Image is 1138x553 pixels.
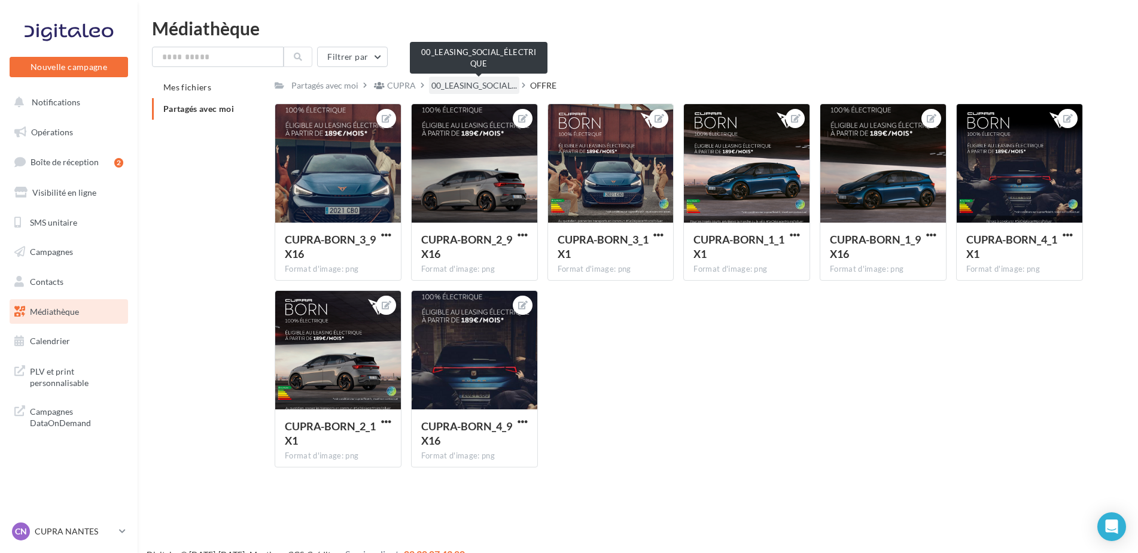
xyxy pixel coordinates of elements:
div: 2 [114,158,123,168]
span: Visibilité en ligne [32,187,96,197]
span: Campagnes DataOnDemand [30,403,123,429]
a: Campagnes DataOnDemand [7,399,130,434]
div: Format d'image: png [285,264,391,275]
div: Format d'image: png [421,264,528,275]
div: Partagés avec moi [291,80,358,92]
a: Visibilité en ligne [7,180,130,205]
div: Format d'image: png [285,451,391,461]
span: CUPRA-BORN_3_9X16 [285,233,376,260]
span: SMS unitaire [30,217,77,227]
a: PLV et print personnalisable [7,358,130,394]
span: CN [15,525,27,537]
span: 00_LEASING_SOCIAL... [431,80,517,92]
span: Médiathèque [30,306,79,317]
span: CUPRA-BORN_4_1X1 [966,233,1057,260]
div: Format d'image: png [693,264,800,275]
span: CUPRA-BORN_2_9X16 [421,233,512,260]
span: Partagés avec moi [163,104,234,114]
button: Filtrer par [317,47,388,67]
span: CUPRA-BORN_1_9X16 [830,233,921,260]
span: Boîte de réception [31,157,99,167]
span: CUPRA-BORN_2_1X1 [285,420,376,447]
a: CN CUPRA NANTES [10,520,128,543]
div: Open Intercom Messenger [1097,512,1126,541]
a: Calendrier [7,329,130,354]
div: Format d'image: png [558,264,664,275]
a: SMS unitaire [7,210,130,235]
div: Format d'image: png [830,264,936,275]
span: PLV et print personnalisable [30,363,123,389]
span: Calendrier [30,336,70,346]
div: Format d'image: png [421,451,528,461]
div: CUPRA [387,80,416,92]
div: Médiathèque [152,19,1124,37]
span: Mes fichiers [163,82,211,92]
span: CUPRA-BORN_1_1X1 [693,233,784,260]
a: Contacts [7,269,130,294]
a: Médiathèque [7,299,130,324]
button: Nouvelle campagne [10,57,128,77]
div: 00_LEASING_SOCIAL_ÉLECTRIQUE [410,42,547,74]
span: CUPRA-BORN_4_9X16 [421,420,512,447]
a: Opérations [7,120,130,145]
div: OFFRE [530,80,556,92]
span: Campagnes [30,247,73,257]
a: Campagnes [7,239,130,265]
span: Notifications [32,97,80,107]
span: Contacts [30,276,63,287]
div: Format d'image: png [966,264,1073,275]
p: CUPRA NANTES [35,525,114,537]
button: Notifications [7,90,126,115]
span: CUPRA-BORN_3_1X1 [558,233,649,260]
span: Opérations [31,127,73,137]
a: Boîte de réception2 [7,149,130,175]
